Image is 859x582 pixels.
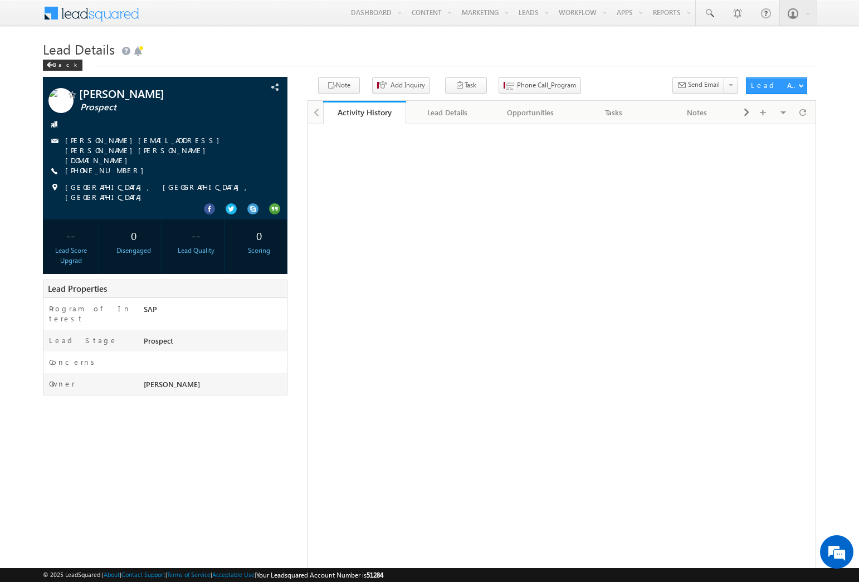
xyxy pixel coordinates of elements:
[49,304,131,324] label: Program of Interest
[49,379,75,389] label: Owner
[46,246,96,266] div: Lead Score Upgrad
[323,101,406,124] a: Activity History
[665,106,729,119] div: Notes
[121,571,165,578] a: Contact Support
[171,246,221,256] div: Lead Quality
[43,570,383,580] span: © 2025 LeadSquared | | | | |
[65,135,225,165] a: [PERSON_NAME][EMAIL_ADDRESS][PERSON_NAME][PERSON_NAME][DOMAIN_NAME]
[746,77,807,94] button: Lead Actions
[48,283,107,294] span: Lead Properties
[331,107,398,118] div: Activity History
[109,246,159,256] div: Disengaged
[372,77,430,94] button: Add Inquiry
[499,106,563,119] div: Opportunities
[43,60,82,71] div: Back
[318,77,360,94] button: Note
[141,335,287,351] div: Prospect
[517,80,576,90] span: Phone Call_Program
[415,106,479,119] div: Lead Details
[573,101,656,124] a: Tasks
[49,335,118,345] label: Lead Stage
[490,101,573,124] a: Opportunities
[167,571,211,578] a: Terms of Service
[212,571,255,578] a: Acceptable Use
[234,246,284,256] div: Scoring
[109,225,159,246] div: 0
[43,59,88,69] a: Back
[65,182,263,202] span: [GEOGRAPHIC_DATA], [GEOGRAPHIC_DATA], [GEOGRAPHIC_DATA]
[144,379,200,389] span: [PERSON_NAME]
[79,88,231,99] span: [PERSON_NAME]
[367,571,383,579] span: 51284
[582,106,646,119] div: Tasks
[656,101,739,124] a: Notes
[406,101,489,124] a: Lead Details
[391,80,425,90] span: Add Inquiry
[46,225,96,246] div: --
[80,102,232,113] span: Prospect
[499,77,581,94] button: Phone Call_Program
[49,357,99,367] label: Concerns
[65,165,149,177] span: [PHONE_NUMBER]
[256,571,383,579] span: Your Leadsquared Account Number is
[141,304,287,319] div: SAP
[234,225,284,246] div: 0
[688,80,720,90] span: Send Email
[751,80,798,90] div: Lead Actions
[445,77,487,94] button: Task
[171,225,221,246] div: --
[43,40,115,58] span: Lead Details
[104,571,120,578] a: About
[672,77,725,94] button: Send Email
[48,88,74,117] img: Profile photo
